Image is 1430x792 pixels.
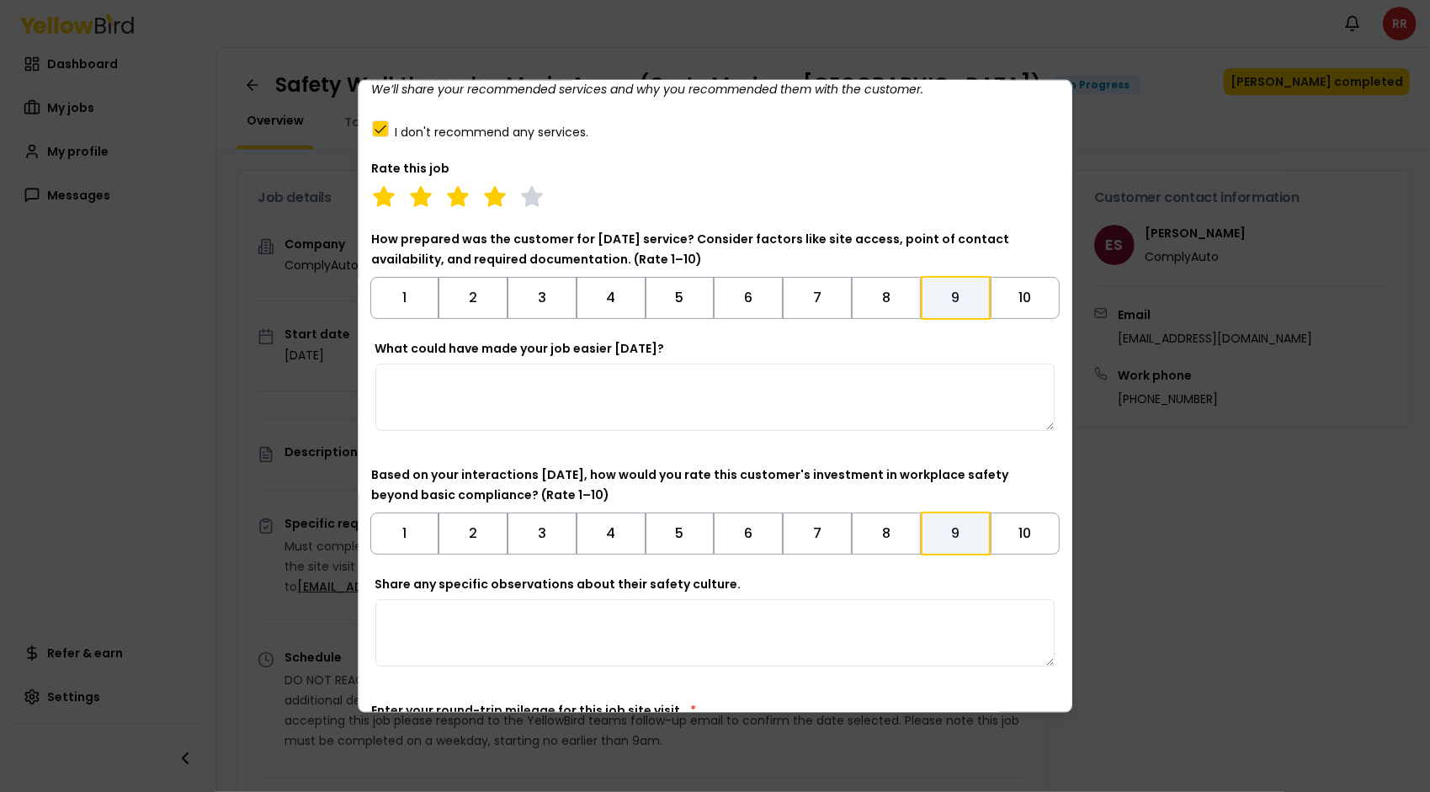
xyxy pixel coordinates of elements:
button: Toggle 4 [577,512,646,554]
button: Toggle 1 [370,512,439,554]
button: Toggle 5 [646,512,715,554]
button: Toggle 7 [783,512,852,554]
button: Toggle 4 [577,276,646,318]
label: How prepared was the customer for [DATE] service? Consider factors like site access, point of con... [372,230,1010,267]
i: We’ll share your recommended services and why you recommended them with the customer. [372,80,924,97]
label: Rate this job [372,159,450,176]
button: Toggle 10 [991,276,1061,318]
button: Toggle 3 [508,512,577,554]
button: Toggle 9 [921,275,991,319]
button: Toggle 5 [646,276,715,318]
button: Toggle 2 [439,512,508,554]
label: Share any specific observations about their safety culture. [375,575,742,592]
label: I don't recommend any services. [396,125,589,137]
button: Toggle 3 [508,276,577,318]
button: Toggle 9 [921,511,991,555]
button: Toggle 6 [715,276,784,318]
button: Toggle 2 [439,276,508,318]
button: Toggle 7 [783,276,852,318]
button: Toggle 1 [370,276,439,318]
button: Toggle 10 [991,512,1061,554]
button: Toggle 8 [852,512,921,554]
label: Enter your round-trip mileage for this job site visit. [372,701,697,718]
button: Toggle 8 [852,276,921,318]
label: What could have made your job easier [DATE]? [375,339,665,356]
button: Toggle 6 [715,512,784,554]
label: Based on your interactions [DATE], how would you rate this customer's investment in workplace saf... [372,465,1009,502]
